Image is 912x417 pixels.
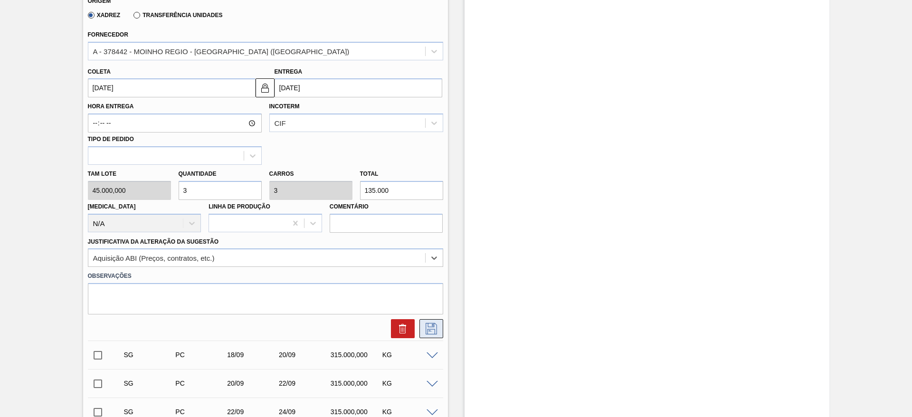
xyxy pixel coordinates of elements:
img: locked [259,82,271,94]
div: Pedido de Compra [173,379,230,387]
div: Salvar Sugestão [415,319,443,338]
div: 315.000,000 [328,379,386,387]
div: Sugestão Criada [122,379,179,387]
div: 20/09/2025 [225,379,282,387]
input: dd/mm/yyyy [88,78,256,97]
label: Tipo de pedido [88,136,134,142]
label: Linha de Produção [209,203,270,210]
div: 18/09/2025 [225,351,282,359]
label: Tam lote [88,167,171,181]
div: Pedido de Compra [173,351,230,359]
div: 24/09/2025 [276,408,334,416]
div: 315.000,000 [328,351,386,359]
div: Sugestão Criada [122,351,179,359]
label: Hora Entrega [88,100,262,114]
div: A - 378442 - MOINHO REGIO - [GEOGRAPHIC_DATA] ([GEOGRAPHIC_DATA]) [93,47,350,55]
label: Comentário [330,200,443,214]
div: KG [380,408,437,416]
label: Quantidade [179,171,217,177]
div: Excluir Sugestão [386,319,415,338]
label: Fornecedor [88,31,128,38]
input: dd/mm/yyyy [275,78,442,97]
label: Observações [88,269,443,283]
div: KG [380,379,437,387]
label: Xadrez [88,12,121,19]
label: Total [360,171,379,177]
label: Justificativa da Alteração da Sugestão [88,238,219,245]
label: Incoterm [269,103,300,110]
label: Entrega [275,68,303,75]
div: 22/09/2025 [225,408,282,416]
div: CIF [275,119,286,127]
div: Pedido de Compra [173,408,230,416]
label: Carros [269,171,294,177]
label: Transferência Unidades [133,12,222,19]
button: locked [256,78,275,97]
label: [MEDICAL_DATA] [88,203,136,210]
div: 315.000,000 [328,408,386,416]
div: 22/09/2025 [276,379,334,387]
div: KG [380,351,437,359]
label: Coleta [88,68,111,75]
div: Sugestão Criada [122,408,179,416]
div: 20/09/2025 [276,351,334,359]
div: Aquisição ABI (Preços, contratos, etc.) [93,254,215,262]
